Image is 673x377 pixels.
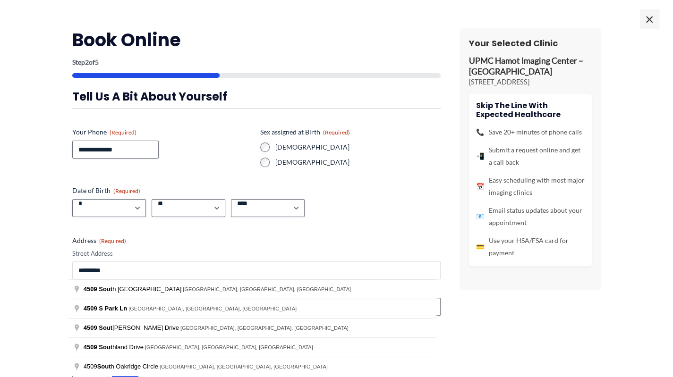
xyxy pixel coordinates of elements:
h3: Tell us a bit about yourself [72,89,441,104]
span: 4509 Sout [84,343,112,351]
span: (Required) [113,187,140,194]
p: Step of [72,59,441,66]
li: Use your HSA/FSA card for payment [476,235,585,259]
h3: Your Selected Clinic [469,38,592,49]
span: Sout [97,363,111,370]
h2: Book Online [72,28,441,51]
span: 📞 [476,126,484,138]
label: [DEMOGRAPHIC_DATA] [275,158,441,167]
span: [GEOGRAPHIC_DATA], [GEOGRAPHIC_DATA], [GEOGRAPHIC_DATA] [183,286,351,292]
span: 4509 [84,285,97,293]
span: 💳 [476,241,484,253]
span: [GEOGRAPHIC_DATA], [GEOGRAPHIC_DATA], [GEOGRAPHIC_DATA] [180,325,349,331]
legend: Date of Birth [72,186,140,195]
span: [GEOGRAPHIC_DATA], [GEOGRAPHIC_DATA], [GEOGRAPHIC_DATA] [128,306,297,311]
span: × [640,9,659,28]
span: [GEOGRAPHIC_DATA], [GEOGRAPHIC_DATA], [GEOGRAPHIC_DATA] [160,364,328,369]
span: (Required) [323,129,350,136]
span: 5 [95,58,99,66]
span: S Park Ln [99,305,127,312]
span: 2 [85,58,89,66]
span: (Required) [110,129,136,136]
li: Email status updates about your appointment [476,204,585,229]
span: Sout [99,285,112,293]
span: 4509 [84,324,97,331]
li: Save 20+ minutes of phone calls [476,126,585,138]
span: 📧 [476,210,484,223]
li: Easy scheduling with most major imaging clinics [476,174,585,199]
span: Sout [99,324,112,331]
span: 📅 [476,180,484,193]
span: [GEOGRAPHIC_DATA], [GEOGRAPHIC_DATA], [GEOGRAPHIC_DATA] [145,344,313,350]
legend: Sex assigned at Birth [260,127,350,137]
span: 📲 [476,150,484,162]
label: Street Address [72,249,441,258]
legend: Address [72,236,126,245]
h4: Skip the line with Expected Healthcare [476,101,585,119]
span: 4509 [84,305,97,312]
span: hland Drive [84,343,145,351]
label: Your Phone [72,127,253,137]
span: 4509 h Oakridge Circle [84,363,160,370]
span: [PERSON_NAME] Drive [84,324,180,331]
label: [DEMOGRAPHIC_DATA] [275,142,441,152]
li: Submit a request online and get a call back [476,144,585,168]
p: [STREET_ADDRESS] [469,77,592,87]
p: UPMC Hamot Imaging Center – [GEOGRAPHIC_DATA] [469,56,592,77]
span: h [GEOGRAPHIC_DATA] [84,285,183,293]
span: (Required) [99,237,126,244]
